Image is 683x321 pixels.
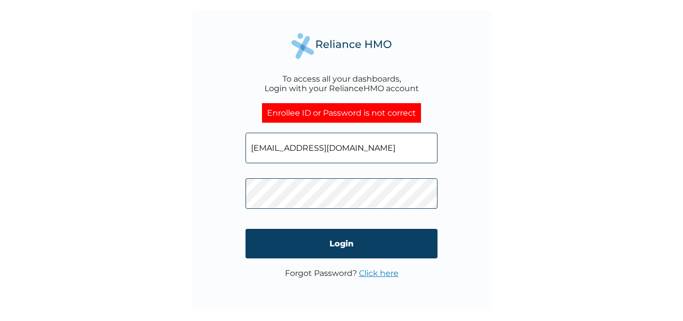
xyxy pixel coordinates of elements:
input: Login [245,229,437,258]
p: Forgot Password? [285,268,398,278]
div: To access all your dashboards, Login with your RelianceHMO account [264,74,419,93]
a: Click here [359,268,398,278]
img: Reliance Health's Logo [291,33,391,59]
input: Email address or HMO ID [245,133,437,163]
div: Enrollee ID or Password is not correct [262,103,421,123]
